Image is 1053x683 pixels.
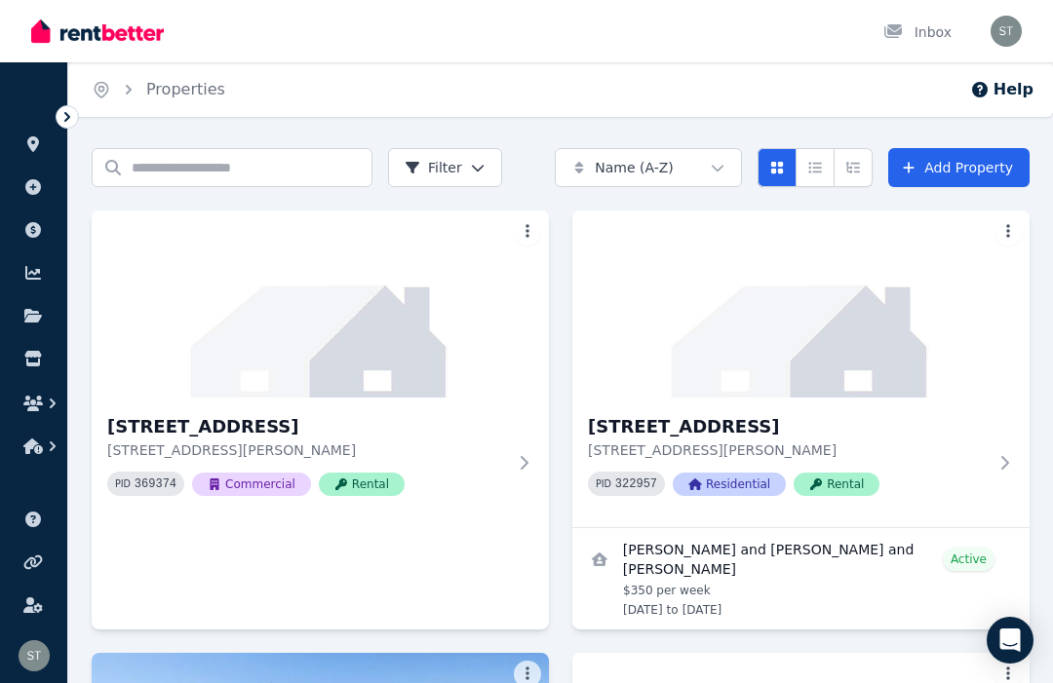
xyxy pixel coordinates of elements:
[514,218,541,246] button: More options
[135,477,176,491] code: 369374
[588,413,987,440] h3: [STREET_ADDRESS]
[615,477,657,491] code: 322957
[572,528,1030,629] a: View details for Donald and Lois Gemmell and Lois Gemmell
[794,473,879,496] span: Rental
[970,78,1033,101] button: Help
[31,17,164,46] img: RentBetter
[572,210,1030,527] a: 15 Barooga Street, Berrigan[STREET_ADDRESS][STREET_ADDRESS][PERSON_NAME]PID 322957ResidentialRental
[888,148,1030,187] a: Add Property
[192,473,311,496] span: Commercial
[388,148,502,187] button: Filter
[834,148,873,187] button: Expanded list view
[987,617,1033,664] div: Open Intercom Messenger
[107,440,506,460] p: [STREET_ADDRESS][PERSON_NAME]
[405,158,462,177] span: Filter
[673,473,786,496] span: Residential
[146,80,225,98] a: Properties
[994,218,1022,246] button: More options
[68,62,249,117] nav: Breadcrumb
[991,16,1022,47] img: Sonia Thomson
[115,478,131,489] small: PID
[758,148,873,187] div: View options
[572,210,1030,398] img: 15 Barooga Street, Berrigan
[588,440,987,460] p: [STREET_ADDRESS][PERSON_NAME]
[595,158,674,177] span: Name (A-Z)
[92,210,549,527] a: 7-13 Jerilderie St, Berrigan[STREET_ADDRESS][STREET_ADDRESS][PERSON_NAME]PID 369374CommercialRental
[19,640,50,671] img: Sonia Thomson
[758,148,797,187] button: Card view
[92,210,549,398] img: 7-13 Jerilderie St, Berrigan
[555,148,742,187] button: Name (A-Z)
[883,22,952,42] div: Inbox
[596,478,611,489] small: PID
[796,148,835,187] button: Compact list view
[107,413,506,440] h3: [STREET_ADDRESS]
[319,473,405,496] span: Rental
